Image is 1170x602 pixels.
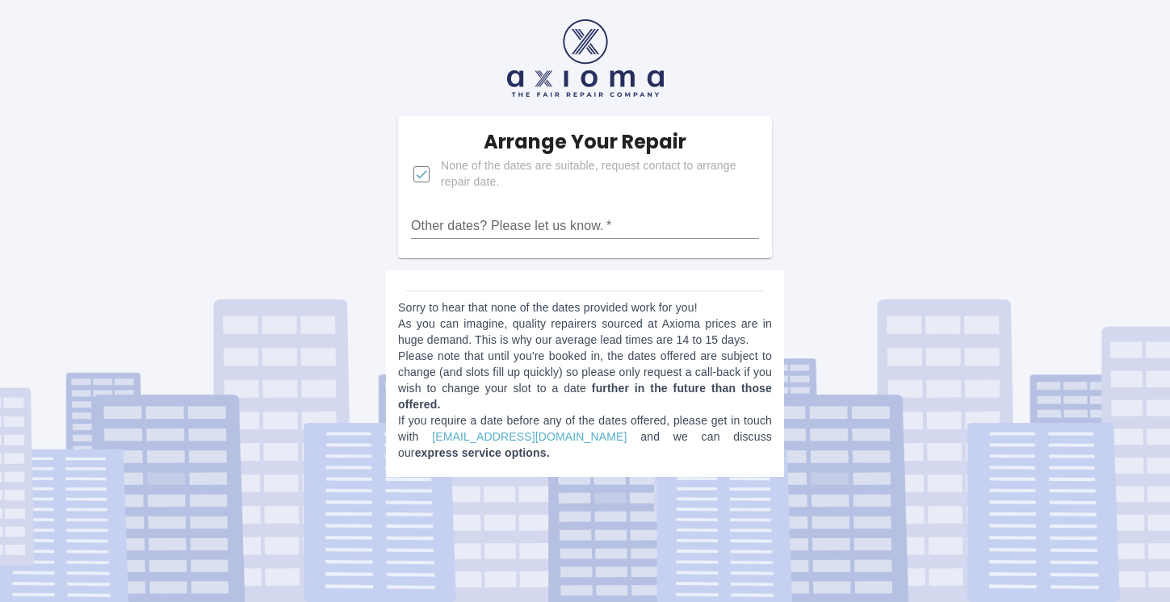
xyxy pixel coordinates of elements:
[507,19,664,97] img: axioma
[432,430,627,443] a: [EMAIL_ADDRESS][DOMAIN_NAME]
[441,158,746,190] span: None of the dates are suitable, request contact to arrange repair date.
[484,129,686,155] h5: Arrange Your Repair
[415,446,550,459] b: express service options.
[398,299,772,461] p: Sorry to hear that none of the dates provided work for you! As you can imagine, quality repairers...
